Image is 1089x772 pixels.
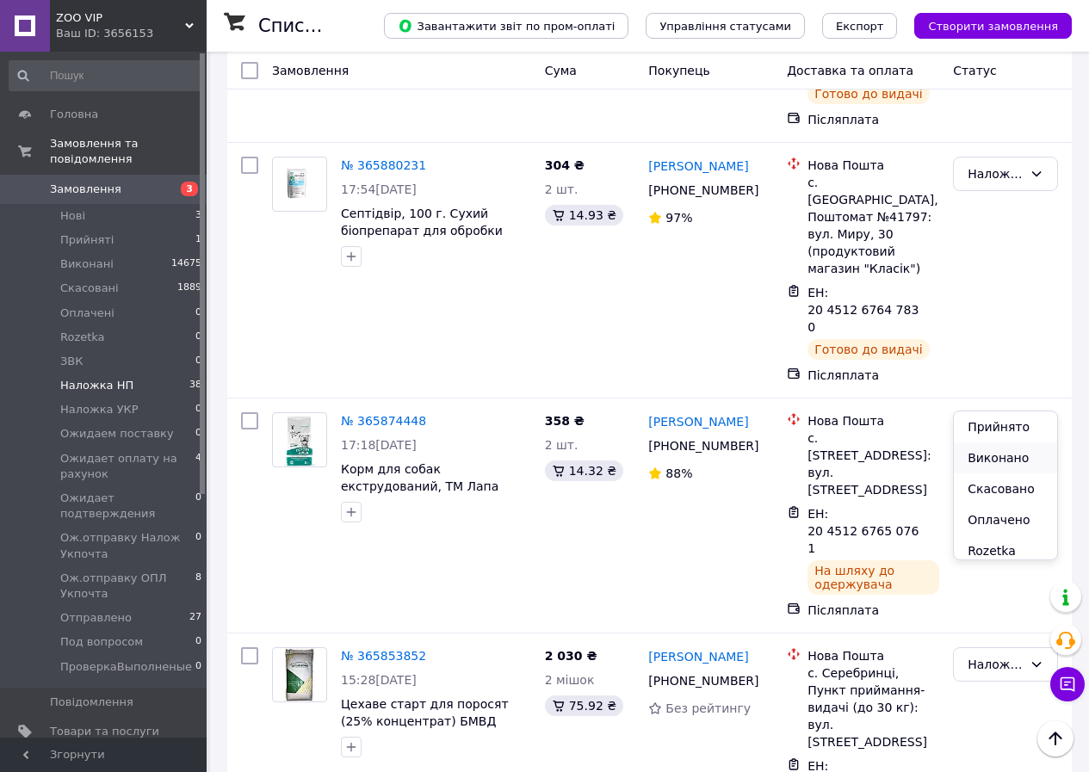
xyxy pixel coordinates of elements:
div: Готово до видачі [807,83,930,104]
span: Замовлення [50,182,121,197]
a: № 365880231 [341,158,426,172]
span: Головна [50,107,98,122]
span: Створити замовлення [928,20,1058,33]
span: 38 [189,378,201,393]
span: 27 [189,610,201,626]
span: 0 [195,530,201,561]
a: Створити замовлення [897,18,1072,32]
span: Повідомлення [50,695,133,710]
div: с. Серебринці, Пункт приймання-видачі (до 30 кг): вул. [STREET_ADDRESS] [807,664,939,750]
div: Післяплата [807,111,939,128]
a: № 365853852 [341,649,426,663]
h1: Список замовлень [258,15,433,36]
input: Пошук [9,60,203,91]
div: Нова Пошта [807,412,939,429]
span: ZOO VIP [56,10,185,26]
span: 0 [195,659,201,675]
div: Післяплата [807,367,939,384]
div: 14.93 ₴ [545,205,623,225]
span: 0 [195,426,201,442]
span: Покупець [648,64,709,77]
img: Фото товару [285,648,314,701]
a: Корм для собак екструдований, ТМ Лапа Шеф, 5кг [341,462,498,510]
span: Замовлення [272,64,349,77]
span: 304 ₴ [545,158,585,172]
a: Цехаве старт для поросят (25% концентрат) БМВД [341,697,509,728]
span: 2 шт. [545,182,579,196]
a: Фото товару [272,647,327,702]
img: Фото товару [273,164,326,205]
span: 3 [195,208,201,224]
div: 75.92 ₴ [545,695,623,716]
li: Оплачено [954,504,1057,535]
button: Управління статусами [646,13,805,39]
button: Створити замовлення [914,13,1072,39]
span: Rozetka [60,330,105,345]
button: Чат з покупцем [1050,667,1085,701]
span: Скасовані [60,281,119,296]
span: 1 [195,232,201,248]
span: [PHONE_NUMBER] [648,183,758,197]
span: 17:54[DATE] [341,182,417,196]
span: Ож.отправку Налож Укпочта [60,530,195,561]
span: ЕН: 20 4512 6764 7830 [807,286,919,334]
div: Ваш ID: 3656153 [56,26,207,41]
span: 0 [195,354,201,369]
span: Прийняті [60,232,114,248]
span: Експорт [836,20,884,33]
div: Післяплата [807,602,939,619]
span: Наложка УКР [60,402,139,417]
span: Нові [60,208,85,224]
span: 0 [195,491,201,522]
div: с. [STREET_ADDRESS]: вул. [STREET_ADDRESS] [807,429,939,498]
a: [PERSON_NAME] [648,413,748,430]
span: 17:18[DATE] [341,438,417,452]
span: ЕН: 20 4512 6765 0761 [807,507,919,555]
li: Скасовано [954,473,1057,504]
span: Статус [953,64,997,77]
span: Виконані [60,256,114,272]
span: 0 [195,634,201,650]
span: 88% [665,466,692,480]
div: 14.32 ₴ [545,460,623,481]
span: 8 [195,571,201,602]
span: 15:28[DATE] [341,673,417,687]
span: ЗВК [60,354,83,369]
div: Наложка НП [968,655,1023,674]
span: Завантажити звіт по пром-оплаті [398,18,615,34]
span: [PHONE_NUMBER] [648,674,758,688]
span: Ожидает оплату на рахунок [60,451,195,482]
span: Ож.отправку ОПЛ Укпочта [60,571,195,602]
div: с. [GEOGRAPHIC_DATA], Поштомат №41797: вул. Миру, 30 (продуктовий магазин "Класік") [807,174,939,277]
span: Доставка та оплата [787,64,913,77]
div: Нова Пошта [807,647,939,664]
a: Фото товару [272,157,327,212]
span: Ожидаем поставку [60,426,174,442]
span: Наложка НП [60,378,133,393]
button: Завантажити звіт по пром-оплаті [384,13,628,39]
span: 3 [181,182,198,196]
img: Фото товару [273,413,326,466]
span: Без рейтингу [665,701,751,715]
span: 97% [665,211,692,225]
span: ПроверкаВыполненые [60,659,192,675]
span: 0 [195,402,201,417]
span: 2 мішок [545,673,595,687]
a: [PERSON_NAME] [648,648,748,665]
span: 0 [195,306,201,321]
div: На шляху до одержувача [807,560,939,595]
span: 1889 [177,281,201,296]
span: 14675 [171,256,201,272]
span: Оплачені [60,306,114,321]
a: Фото товару [272,412,327,467]
span: [PHONE_NUMBER] [648,439,758,453]
span: Отправлено [60,610,132,626]
span: 358 ₴ [545,414,585,428]
li: Прийнято [954,411,1057,442]
a: Септідвір, 100 г. Сухий біопрепарат для обробки септиків, вигрібних ям, гноєсховищ та вуличних ту... [341,207,503,289]
button: Експорт [822,13,898,39]
span: 2 шт. [545,438,579,452]
span: 2 030 ₴ [545,649,597,663]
